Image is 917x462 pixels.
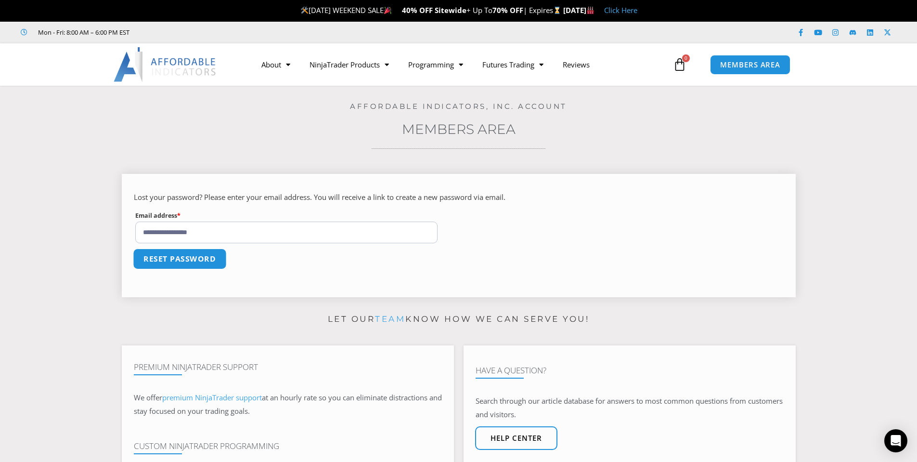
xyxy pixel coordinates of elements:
a: team [375,314,405,324]
img: 🎉 [384,7,391,14]
a: Members Area [402,121,516,137]
h4: Premium NinjaTrader Support [134,362,442,372]
img: ⌛ [554,7,561,14]
strong: 70% OFF [492,5,523,15]
img: 🏭 [587,7,594,14]
h4: Have A Question? [476,366,784,375]
iframe: Customer reviews powered by Trustpilot [143,27,287,37]
a: Click Here [604,5,637,15]
strong: [DATE] [563,5,594,15]
a: NinjaTrader Products [300,53,399,76]
h4: Custom NinjaTrader Programming [134,441,442,451]
a: About [252,53,300,76]
span: 0 [682,54,690,62]
span: We offer [134,393,162,402]
img: LogoAI | Affordable Indicators – NinjaTrader [114,47,217,82]
a: MEMBERS AREA [710,55,790,75]
span: Mon - Fri: 8:00 AM – 6:00 PM EST [36,26,129,38]
img: 🛠️ [301,7,308,14]
a: Reviews [553,53,599,76]
p: Lost your password? Please enter your email address. You will receive a link to create a new pass... [134,191,784,204]
label: Email address [135,210,438,222]
a: Programming [399,53,473,76]
p: Let our know how we can serve you! [122,312,796,327]
strong: 40% OFF Sitewide [402,5,466,15]
nav: Menu [252,53,671,76]
a: Futures Trading [473,53,553,76]
a: premium NinjaTrader support [162,393,262,402]
span: MEMBERS AREA [720,61,780,68]
p: Search through our article database for answers to most common questions from customers and visit... [476,395,784,422]
a: Affordable Indicators, Inc. Account [350,102,567,111]
div: Open Intercom Messenger [884,429,907,452]
button: Reset password [133,249,226,269]
span: [DATE] WEEKEND SALE + Up To | Expires [300,5,563,15]
span: Help center [491,435,542,442]
a: Help center [475,426,557,450]
a: 0 [659,51,701,79]
span: at an hourly rate so you can eliminate distractions and stay focused on your trading goals. [134,393,442,416]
